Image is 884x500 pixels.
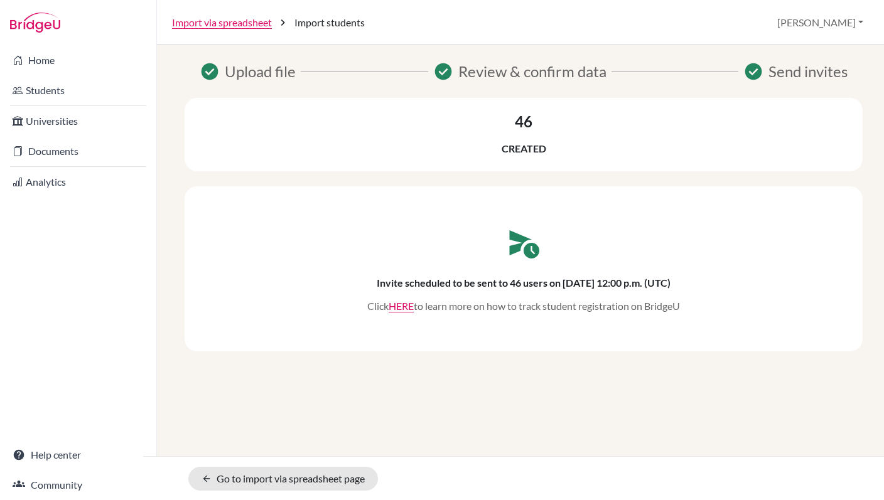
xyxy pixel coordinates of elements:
[515,113,532,131] h3: 46
[502,141,546,156] p: Created
[3,78,154,103] a: Students
[10,13,60,33] img: Bridge-U
[389,300,414,312] a: Click to open the "Tracking student registration" article in a new tab
[377,277,671,289] h6: Invite scheduled to be sent to 46 users on [DATE] 12:00 p.m. (UTC)
[505,224,542,262] span: schedule_send
[172,15,272,30] a: Import via spreadsheet
[277,16,289,29] i: chevron_right
[3,48,154,73] a: Home
[188,467,378,491] a: Go to import via spreadsheet page
[3,472,154,497] a: Community
[3,169,154,194] a: Analytics
[768,60,848,83] span: Send invites
[458,60,606,83] span: Review & confirm data
[294,15,365,30] span: Import students
[743,61,763,82] span: Success
[3,139,154,164] a: Documents
[3,442,154,467] a: Help center
[202,474,212,484] i: arrow_back
[200,61,220,82] span: Success
[367,299,680,314] p: Click to learn more on how to track student registration on BridgeU
[772,11,869,35] button: [PERSON_NAME]
[433,61,453,82] span: Success
[225,60,296,83] span: Upload file
[3,109,154,134] a: Universities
